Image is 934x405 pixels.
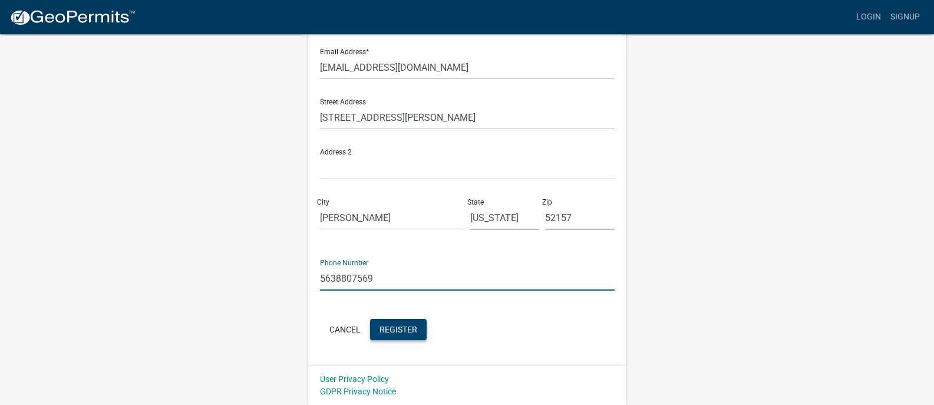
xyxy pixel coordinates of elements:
[886,6,925,28] a: Signup
[852,6,886,28] a: Login
[379,324,417,334] span: Register
[320,387,396,396] a: GDPR Privacy Notice
[370,319,427,340] button: Register
[320,374,389,384] a: User Privacy Policy
[320,319,370,340] button: Cancel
